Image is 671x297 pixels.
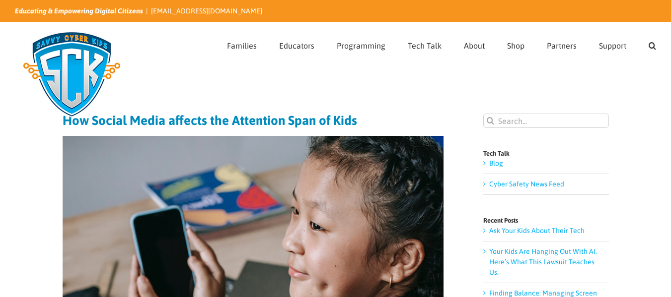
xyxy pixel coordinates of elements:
a: Your Kids Are Hanging Out With AI. Here’s What This Lawsuit Teaches Us. [489,247,597,276]
a: Educators [279,22,314,66]
a: Search [649,22,656,66]
a: Cyber Safety News Feed [489,180,564,188]
h4: Tech Talk [483,150,609,157]
a: Programming [337,22,385,66]
span: Tech Talk [408,42,442,50]
span: Programming [337,42,385,50]
a: Shop [507,22,524,66]
span: Partners [547,42,577,50]
a: About [464,22,485,66]
input: Search [483,114,498,128]
input: Search... [483,114,609,128]
h4: Recent Posts [483,217,609,224]
a: Ask Your Kids About Their Tech [489,227,585,235]
img: Savvy Cyber Kids Logo [15,25,129,124]
i: Educating & Empowering Digital Citizens [15,7,143,15]
a: Support [599,22,626,66]
a: [EMAIL_ADDRESS][DOMAIN_NAME] [151,7,262,15]
a: Tech Talk [408,22,442,66]
a: Partners [547,22,577,66]
span: About [464,42,485,50]
h1: How Social Media affects the Attention Span of Kids [63,114,444,127]
a: Blog [489,159,503,167]
a: Families [227,22,257,66]
span: Families [227,42,257,50]
span: Educators [279,42,314,50]
span: Shop [507,42,524,50]
span: Support [599,42,626,50]
nav: Main Menu [227,22,656,66]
